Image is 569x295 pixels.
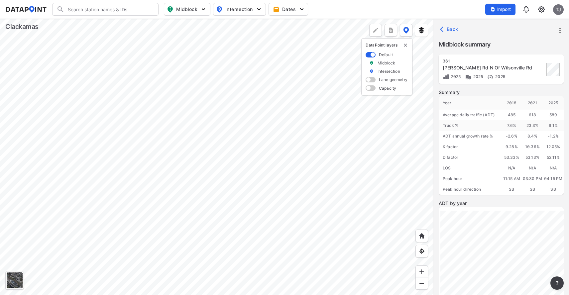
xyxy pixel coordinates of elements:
img: map_pin_mid.602f9df1.svg [166,5,174,13]
div: 7.6 % [501,120,522,131]
label: Capacity [379,85,396,91]
img: dataPointLogo.9353c09d.svg [5,6,47,13]
label: Midblock summary [439,40,564,49]
div: 361 [443,58,544,64]
img: 5YPKRKmlfpI5mqlR8AD95paCi+0kK1fRFDJSaMmawlwaeJcJwk9O2fotCW5ve9gAAAAASUVORK5CYII= [200,6,207,13]
div: SB [522,184,543,195]
label: Summary [439,89,564,96]
img: marker_Intersection.6861001b.svg [369,68,374,74]
span: 2025 [494,74,505,79]
span: Dates [274,6,304,13]
div: N/A [501,163,522,173]
img: Vehicle speed [487,73,494,80]
img: +XpAUvaXAN7GudzAAAAAElFTkSuQmCC [418,233,425,239]
div: K factor [439,142,501,152]
label: Midblock [378,60,395,66]
div: Peak hour [439,173,501,184]
img: cids17cp3yIFEOpj3V8A9qJSH103uA521RftCD4eeui4ksIb+krbm5XvIjxD52OS6NWLn9gAAAAAElFTkSuQmCC [537,5,545,13]
img: ZvzfEJKXnyWIrJytrsY285QMwk63cM6Drc+sIAAAAASUVORK5CYII= [418,268,425,275]
label: Default [379,52,393,57]
div: -2.6 % [501,131,522,142]
div: Zoom out [415,277,428,290]
img: close-external-leyer.3061a1c7.svg [403,43,408,48]
img: xqJnZQTG2JQi0x5lvmkeSNbbgIiQD62bqHG8IfrOzanD0FsRdYrij6fAAAAAElFTkSuQmCC [388,27,394,34]
button: more [550,276,564,290]
div: 04:15 PM [543,173,564,184]
div: 11:15 AM [501,173,522,184]
div: 53.13% [522,152,543,163]
button: DataPoint layers [400,24,412,37]
img: calendar-gold.39a51dde.svg [273,6,280,13]
div: Home [415,230,428,242]
div: N/A [522,163,543,173]
div: 53.33% [501,152,522,163]
div: 03:30 PM [522,173,543,184]
button: Intersection [213,3,266,16]
button: Import [485,4,515,15]
div: Average daily traffic (ADT) [439,110,501,120]
img: data-point-layers.37681fc9.svg [403,27,409,34]
img: file_add.62c1e8a2.svg [490,7,496,12]
img: marker_Midblock.5ba75e30.svg [369,60,374,66]
img: 5YPKRKmlfpI5mqlR8AD95paCi+0kK1fRFDJSaMmawlwaeJcJwk9O2fotCW5ve9gAAAAASUVORK5CYII= [298,6,305,13]
button: more [554,25,566,36]
button: Dates [269,3,308,16]
div: Clackamas [5,22,39,31]
div: Toggle basemap [5,271,24,290]
img: Vehicle class [465,73,472,80]
span: 2025 [449,74,461,79]
label: Lane geometry [379,77,407,82]
span: Midblock [167,5,206,13]
div: 52.11% [543,152,564,163]
img: zeq5HYn9AnE9l6UmnFLPAAAAAElFTkSuQmCC [418,248,425,254]
div: SB [543,184,564,195]
a: Import [485,6,518,12]
img: +Dz8AAAAASUVORK5CYII= [372,27,379,34]
div: LOS [439,163,501,173]
button: Midblock [164,3,210,16]
div: -1.2 % [543,131,564,142]
div: 485 [501,110,522,120]
span: Import [489,6,512,13]
div: 618 [522,110,543,120]
img: layers.ee07997e.svg [418,27,425,34]
div: D factor [439,152,501,163]
div: TJ [553,4,564,15]
span: 2025 [472,74,483,79]
div: 2018 [501,96,522,110]
div: Year [439,96,501,110]
img: map_pin_int.54838e6b.svg [215,5,223,13]
div: 589 [543,110,564,120]
div: 10.36% [522,142,543,152]
button: Back [439,24,461,35]
input: Search [64,4,154,15]
div: Ladd Hill Rd N Of Wilsonville Rd [443,64,544,71]
div: View my location [415,245,428,257]
div: 8.4 % [522,131,543,142]
span: Intersection [216,5,262,13]
label: Intersection [378,68,400,74]
label: ADT by year [439,200,564,207]
button: External layers [415,24,428,37]
img: 8A77J+mXikMhHQAAAAASUVORK5CYII= [522,5,530,13]
div: Polygon tool [369,24,382,37]
img: MAAAAAElFTkSuQmCC [418,280,425,287]
img: Volume count [443,73,449,80]
span: ? [554,279,560,287]
div: 23.3 % [522,120,543,131]
div: Truck % [439,120,501,131]
div: 9.1 % [543,120,564,131]
img: 5YPKRKmlfpI5mqlR8AD95paCi+0kK1fRFDJSaMmawlwaeJcJwk9O2fotCW5ve9gAAAAASUVORK5CYII= [256,6,262,13]
div: 12.05% [543,142,564,152]
div: Zoom in [415,265,428,278]
div: 9.28% [501,142,522,152]
div: ADT annual growth rate % [439,131,501,142]
div: N/A [543,163,564,173]
button: more [385,24,397,37]
div: 2021 [522,96,543,110]
p: DataPoint layers [366,43,408,48]
div: Peak hour direction [439,184,501,195]
button: delete [403,43,408,48]
div: 2025 [543,96,564,110]
span: Back [441,26,458,33]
